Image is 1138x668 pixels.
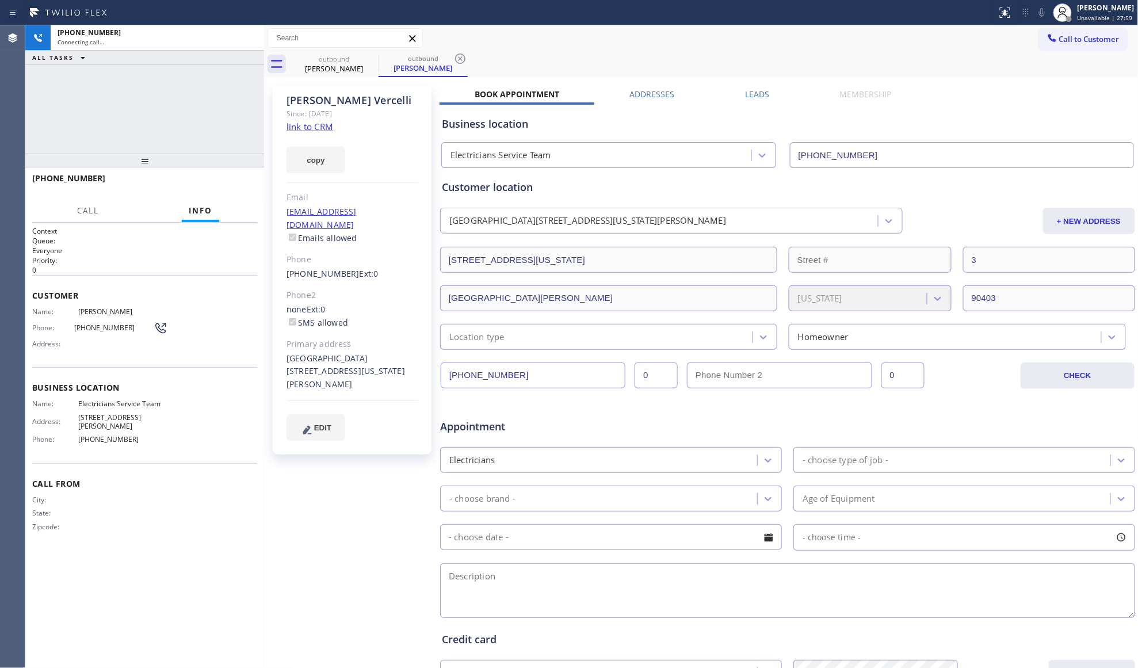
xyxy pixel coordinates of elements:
span: ALL TASKS [32,54,74,62]
div: Business location [442,116,1133,132]
button: Call to Customer [1039,28,1127,50]
input: ZIP [963,285,1135,311]
button: Mute [1034,5,1050,21]
span: Name: [32,307,78,316]
button: CHECK [1021,362,1135,389]
div: Electricians [449,453,495,467]
div: [PERSON_NAME] [291,63,377,74]
div: - choose type of job - [803,453,888,467]
span: Connecting call… [58,38,104,46]
button: EDIT [287,414,345,441]
div: Primary address [287,338,418,351]
span: Zipcode: [32,522,78,531]
label: Membership [840,89,892,100]
label: Emails allowed [287,232,357,243]
div: Jennifer Vercelli [291,51,377,77]
button: copy [287,147,345,173]
div: Jennifer Vercelli [380,51,467,76]
input: Phone Number [790,142,1134,168]
span: Appointment [440,419,670,434]
div: none [287,303,418,330]
span: Ext: 0 [307,304,326,315]
input: City [440,285,777,311]
div: Homeowner [798,330,849,343]
span: Address: [32,417,78,426]
div: Location type [449,330,505,343]
span: Electricians Service Team [78,399,165,408]
span: [STREET_ADDRESS][PERSON_NAME] [78,413,165,431]
h2: Priority: [32,255,257,265]
a: [PHONE_NUMBER] [287,268,360,279]
button: Call [70,200,106,222]
span: City: [32,495,78,504]
span: Name: [32,399,78,408]
span: [PHONE_NUMBER] [32,173,105,184]
span: [PHONE_NUMBER] [74,323,153,332]
input: Search [268,29,422,47]
p: 0 [32,265,257,275]
button: ALL TASKS [25,51,97,64]
input: Ext. [635,362,678,388]
span: Customer [32,290,257,301]
span: Call to Customer [1059,34,1120,44]
div: Credit card [442,632,1133,647]
span: - choose time - [803,532,861,543]
input: Emails allowed [289,234,296,241]
span: Phone: [32,323,74,332]
div: outbound [291,55,377,63]
input: Street # [789,247,952,273]
a: link to CRM [287,121,333,132]
label: SMS allowed [287,317,348,328]
input: Apt. # [963,247,1135,273]
span: [PHONE_NUMBER] [58,28,121,37]
label: Addresses [630,89,675,100]
span: Call From [32,478,257,489]
input: - choose date - [440,524,782,550]
div: - choose brand - [449,492,515,505]
input: Address [440,247,777,273]
div: Customer location [442,180,1133,195]
div: Email [287,191,418,204]
div: Phone2 [287,289,418,302]
input: Phone Number [441,362,625,388]
button: Info [182,200,219,222]
div: Age of Equipment [803,492,875,505]
div: [PERSON_NAME] Vercelli [287,94,418,107]
div: [GEOGRAPHIC_DATA][STREET_ADDRESS][US_STATE][PERSON_NAME] [287,352,418,392]
span: Address: [32,339,78,348]
span: Business location [32,382,257,393]
div: [GEOGRAPHIC_DATA][STREET_ADDRESS][US_STATE][PERSON_NAME] [449,215,726,228]
span: [PERSON_NAME] [78,307,165,316]
input: Ext. 2 [881,362,925,388]
div: [PERSON_NAME] [1078,3,1135,13]
div: Electricians Service Team [450,149,551,162]
label: Book Appointment [475,89,559,100]
div: outbound [380,54,467,63]
h2: Queue: [32,236,257,246]
div: Since: [DATE] [287,107,418,120]
span: [PHONE_NUMBER] [78,435,165,444]
input: SMS allowed [289,318,296,326]
input: Phone Number 2 [687,362,872,388]
button: + NEW ADDRESS [1043,208,1135,234]
span: Unavailable | 27:59 [1078,14,1133,22]
h1: Context [32,226,257,236]
label: Leads [745,89,769,100]
div: [PERSON_NAME] [380,63,467,73]
span: Ext: 0 [360,268,379,279]
span: Call [77,205,99,216]
span: State: [32,509,78,517]
p: Everyone [32,246,257,255]
span: EDIT [314,423,331,432]
span: Info [189,205,212,216]
a: [EMAIL_ADDRESS][DOMAIN_NAME] [287,206,357,230]
span: Phone: [32,435,78,444]
div: Phone [287,253,418,266]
